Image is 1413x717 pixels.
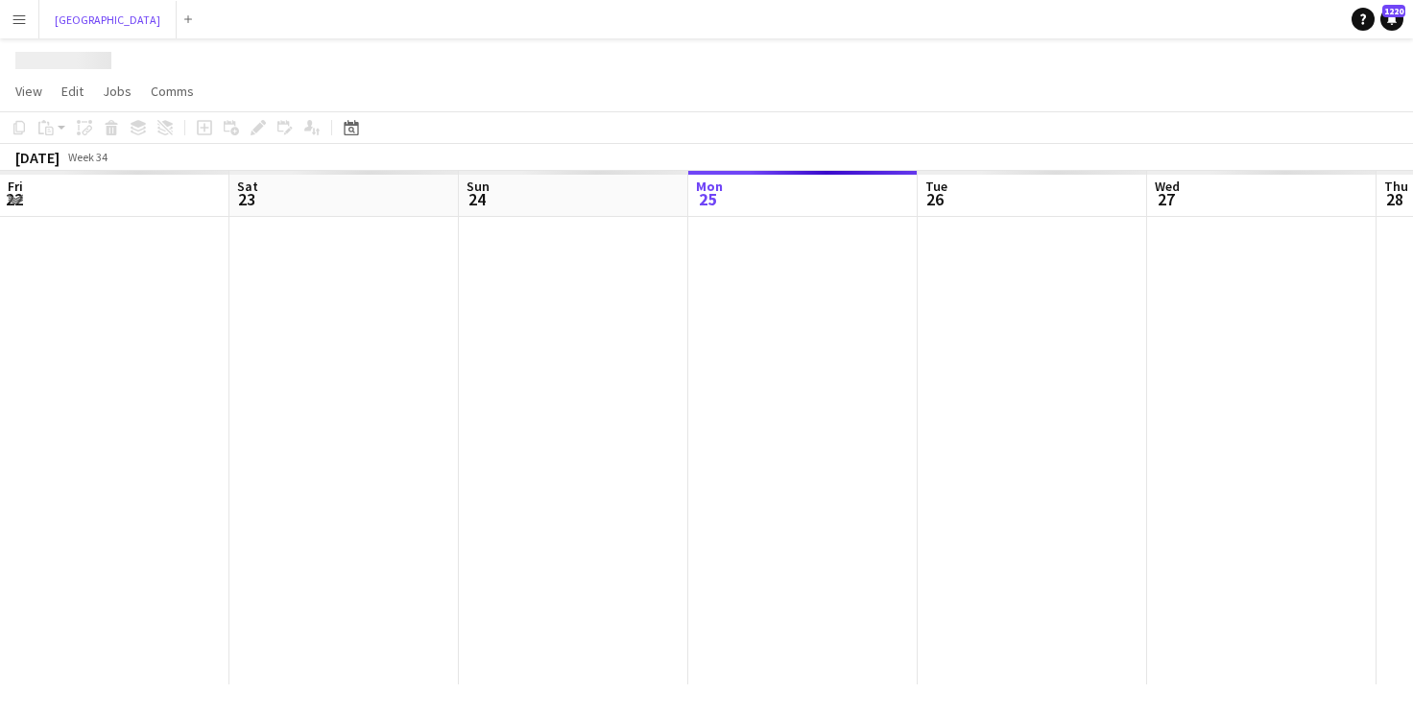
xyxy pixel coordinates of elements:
[234,188,258,210] span: 23
[1384,178,1408,195] span: Thu
[95,79,139,104] a: Jobs
[1155,178,1180,195] span: Wed
[1152,188,1180,210] span: 27
[15,148,60,167] div: [DATE]
[464,188,490,210] span: 24
[1380,8,1403,31] a: 1220
[8,178,23,195] span: Fri
[15,83,42,100] span: View
[151,83,194,100] span: Comms
[61,83,84,100] span: Edit
[925,178,947,195] span: Tue
[922,188,947,210] span: 26
[693,188,723,210] span: 25
[1382,5,1405,17] span: 1220
[103,83,132,100] span: Jobs
[63,150,111,164] span: Week 34
[696,178,723,195] span: Mon
[1381,188,1408,210] span: 28
[8,79,50,104] a: View
[5,188,23,210] span: 22
[143,79,202,104] a: Comms
[54,79,91,104] a: Edit
[39,1,177,38] button: [GEOGRAPHIC_DATA]
[237,178,258,195] span: Sat
[467,178,490,195] span: Sun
